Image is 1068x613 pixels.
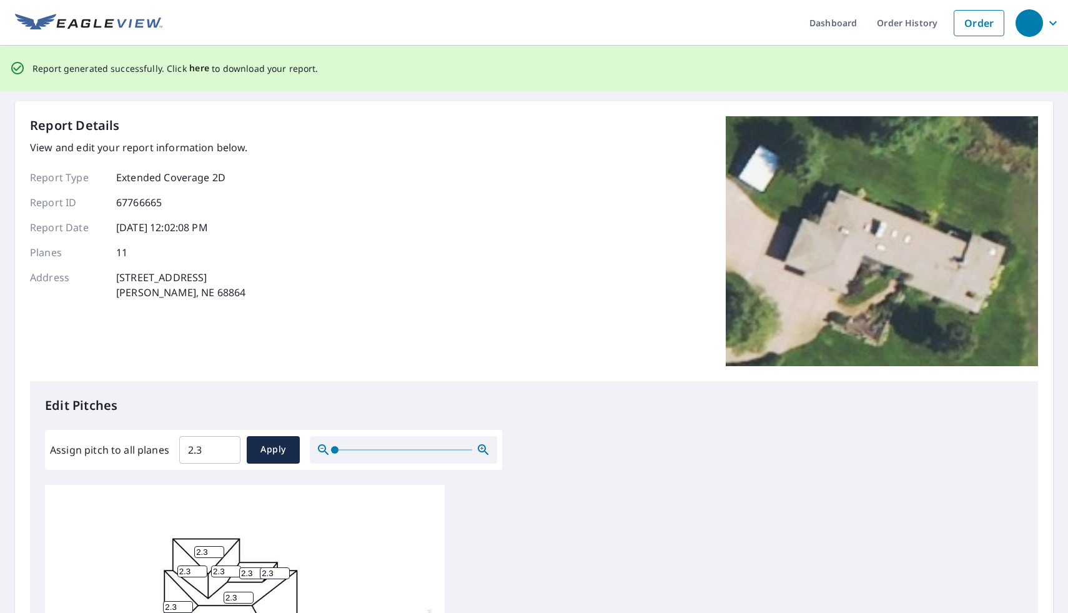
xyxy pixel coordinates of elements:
p: 11 [116,245,127,260]
p: Report Type [30,170,105,185]
a: Order [954,10,1004,36]
p: Address [30,270,105,300]
p: [DATE] 12:02:08 PM [116,220,208,235]
p: Report Details [30,116,120,135]
p: Report Date [30,220,105,235]
span: Apply [257,442,290,457]
button: here [189,61,210,76]
p: Edit Pitches [45,396,1023,415]
p: Planes [30,245,105,260]
p: 67766665 [116,195,162,210]
label: Assign pitch to all planes [50,442,169,457]
button: Apply [247,436,300,464]
p: [STREET_ADDRESS] [PERSON_NAME], NE 68864 [116,270,245,300]
p: View and edit your report information below. [30,140,248,155]
p: Report generated successfully. Click to download your report. [32,61,319,76]
img: Top image [726,116,1038,366]
input: 00.0 [179,432,240,467]
img: EV Logo [15,14,162,32]
p: Extended Coverage 2D [116,170,225,185]
p: Report ID [30,195,105,210]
